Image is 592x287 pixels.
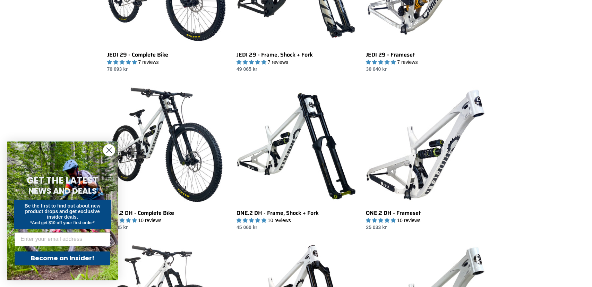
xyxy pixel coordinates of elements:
[103,144,115,156] button: Close dialog
[27,174,98,187] span: GET THE LATEST
[30,220,94,225] span: *And get $10 off your first order*
[15,251,110,265] button: Become an Insider!
[15,232,110,246] input: Enter your email address
[25,203,101,220] span: Be the first to find out about new product drops and get exclusive insider deals.
[28,185,97,196] span: NEWS AND DEALS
